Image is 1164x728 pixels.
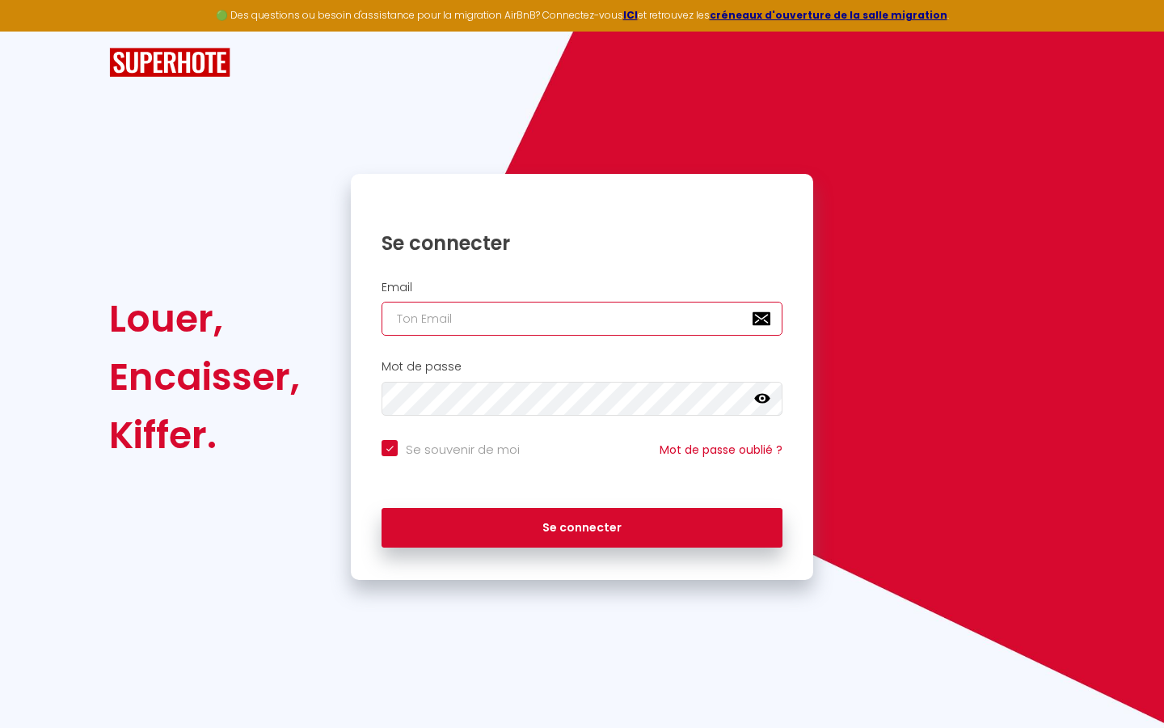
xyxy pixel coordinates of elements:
[109,406,300,464] div: Kiffer.
[382,360,782,374] h2: Mot de passe
[382,508,782,548] button: Se connecter
[660,442,782,458] a: Mot de passe oublié ?
[623,8,638,22] a: ICI
[109,290,300,348] div: Louer,
[710,8,947,22] a: créneaux d'ouverture de la salle migration
[382,231,782,256] h1: Se connecter
[109,48,230,78] img: SuperHote logo
[382,302,782,336] input: Ton Email
[13,6,61,55] button: Ouvrir le widget de chat LiveChat
[382,281,782,294] h2: Email
[109,348,300,406] div: Encaisser,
